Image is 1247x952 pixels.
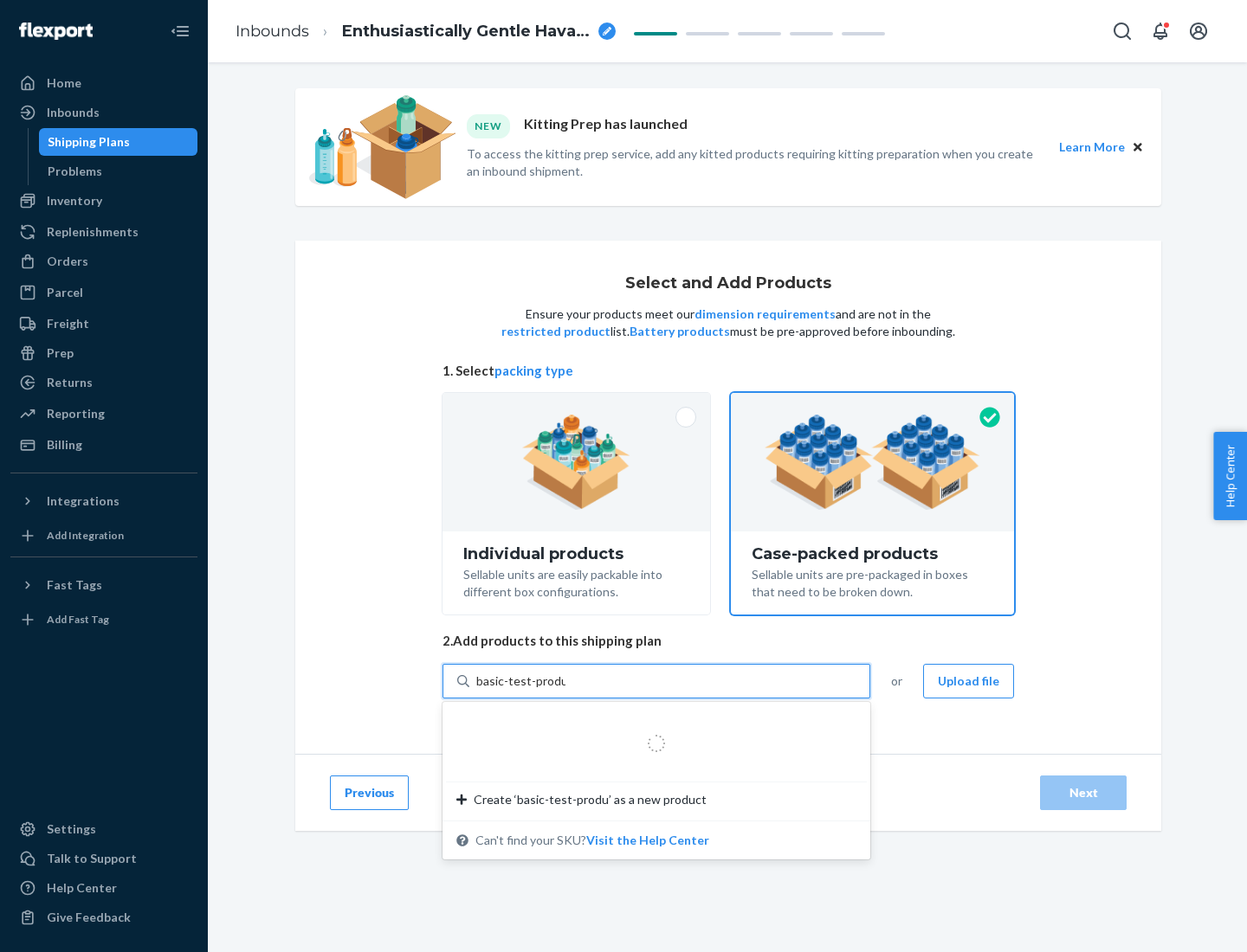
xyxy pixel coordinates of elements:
[47,820,96,838] div: Settings
[10,606,197,634] a: Add Fast Tag
[923,664,1014,698] button: Upload file
[47,576,102,594] div: Fast Tags
[1059,138,1125,157] button: Learn More
[10,369,197,396] a: Returns
[39,158,198,185] a: Problems
[1105,14,1140,48] button: Open Search Box
[10,400,197,428] a: Reporting
[47,253,88,270] div: Orders
[752,545,993,563] div: Case-packed products
[47,284,83,301] div: Parcel
[47,104,100,121] div: Inbounds
[10,248,197,275] a: Orders
[47,879,117,897] div: Help Center
[47,850,137,867] div: Talk to Support
[236,22,309,41] a: Inbounds
[47,909,131,926] div: Give Feedback
[48,163,102,180] div: Problems
[475,832,709,849] span: Can't find your SKU?
[10,487,197,515] button: Integrations
[1143,14,1178,48] button: Open notifications
[522,415,630,510] img: individual-pack.facf35554cb0f1810c75b2bd6df2d64e.png
[443,632,1014,650] span: 2. Add products to this shipping plan
[47,315,89,332] div: Freight
[467,145,1043,180] p: To access the kitting prep service, add any kitted products requiring kitting preparation when yo...
[47,436,82,453] div: Billing
[630,323,730,340] button: Battery products
[586,832,709,849] button: Create ‘basic-test-produ’ as a new productCan't find your SKU?
[10,69,197,97] a: Home
[10,279,197,306] a: Parcel
[10,218,197,246] a: Replenishments
[47,492,120,510] div: Integrations
[47,612,109,627] div: Add Fast Tag
[10,874,197,902] a: Help Center
[1040,775,1127,810] button: Next
[1213,432,1247,520] button: Help Center
[10,339,197,367] a: Prep
[443,362,1014,380] span: 1. Select
[47,223,139,241] div: Replenishments
[476,672,565,690] input: Create ‘basic-test-produ’ as a new productCan't find your SKU?Visit the Help Center
[1128,138,1147,157] button: Close
[342,21,591,43] span: Enthusiastically Gentle Havanese
[765,415,980,510] img: case-pack.59cecea509d18c883b923b81aeac6d0b.png
[695,306,836,323] button: dimension requirements
[47,374,93,391] div: Returns
[463,545,689,563] div: Individual products
[47,74,81,92] div: Home
[47,405,105,422] div: Reporting
[10,904,197,931] button: Give Feedback
[891,672,902,690] span: or
[19,23,93,40] img: Flexport logo
[222,6,630,57] ol: breadcrumbs
[10,815,197,843] a: Settings
[463,563,689,601] div: Sellable units are easily packable into different box configurations.
[47,344,74,362] div: Prep
[752,563,993,601] div: Sellable units are pre-packaged in boxes that need to be broken down.
[494,362,573,380] button: packing type
[10,845,197,872] a: Talk to Support
[39,128,198,156] a: Shipping Plans
[10,571,197,599] button: Fast Tags
[524,114,688,138] p: Kitting Prep has launched
[10,310,197,338] a: Freight
[163,14,197,48] button: Close Navigation
[1181,14,1216,48] button: Open account menu
[47,528,124,543] div: Add Integration
[1055,784,1112,801] div: Next
[48,133,130,151] div: Shipping Plans
[474,791,707,808] span: Create ‘basic-test-produ’ as a new product
[467,114,510,138] div: NEW
[47,192,102,209] div: Inventory
[10,431,197,459] a: Billing
[500,306,957,340] p: Ensure your products meet our and are not in the list. must be pre-approved before inbounding.
[10,99,197,126] a: Inbounds
[501,323,611,340] button: restricted product
[10,187,197,215] a: Inventory
[10,522,197,550] a: Add Integration
[625,275,831,293] h1: Select and Add Products
[330,775,409,810] button: Previous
